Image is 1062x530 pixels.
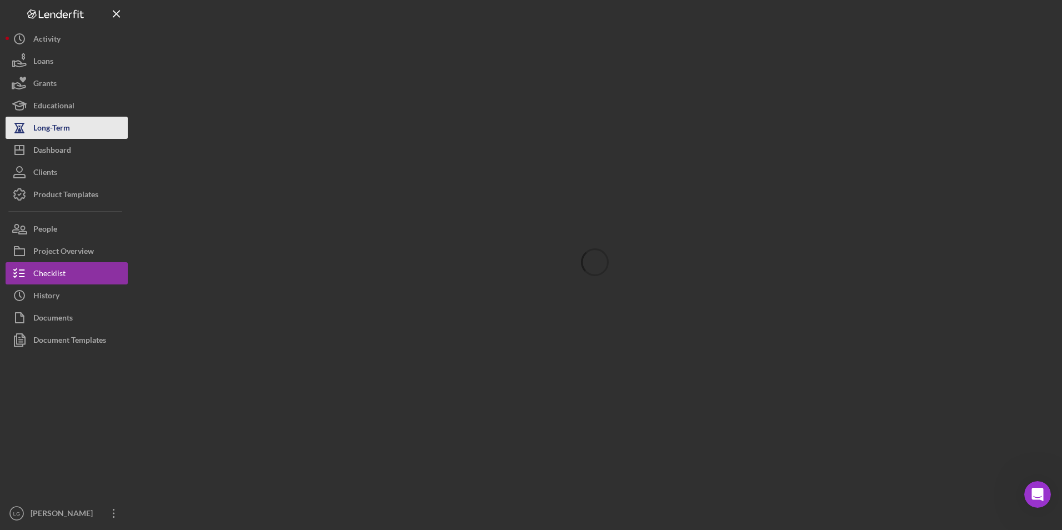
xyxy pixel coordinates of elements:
[6,502,128,524] button: LG[PERSON_NAME]
[6,183,128,206] button: Product Templates
[13,511,21,517] text: LG
[6,307,128,329] button: Documents
[33,218,57,243] div: People
[33,139,71,164] div: Dashboard
[6,72,128,94] button: Grants
[6,117,128,139] button: Long-Term
[6,262,128,284] button: Checklist
[6,329,128,351] button: Document Templates
[6,161,128,183] button: Clients
[6,284,128,307] button: History
[6,50,128,72] button: Loans
[33,307,73,332] div: Documents
[6,139,128,161] button: Dashboard
[6,240,128,262] button: Project Overview
[1024,481,1051,508] iframe: Intercom live chat
[33,284,59,309] div: History
[33,72,57,97] div: Grants
[33,329,106,354] div: Document Templates
[33,161,57,186] div: Clients
[6,94,128,117] button: Educational
[33,94,74,119] div: Educational
[33,28,61,53] div: Activity
[33,183,98,208] div: Product Templates
[28,502,100,527] div: [PERSON_NAME]
[33,262,66,287] div: Checklist
[33,50,53,75] div: Loans
[33,240,94,265] div: Project Overview
[6,218,128,240] button: People
[33,117,70,142] div: Long-Term
[6,28,128,50] button: Activity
